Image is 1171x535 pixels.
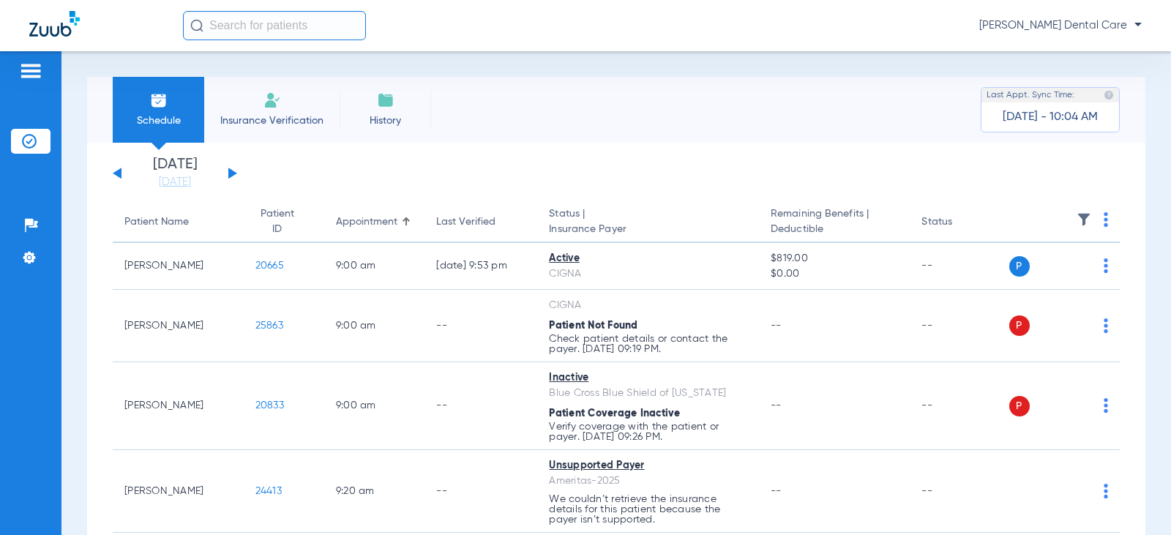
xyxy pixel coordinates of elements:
[424,362,537,450] td: --
[549,408,680,419] span: Patient Coverage Inactive
[255,261,284,271] span: 20665
[1104,212,1108,227] img: group-dot-blue.svg
[910,290,1009,362] td: --
[183,11,366,40] input: Search for patients
[771,266,898,282] span: $0.00
[19,62,42,80] img: hamburger-icon
[771,222,898,237] span: Deductible
[1009,256,1030,277] span: P
[436,214,495,230] div: Last Verified
[549,386,747,401] div: Blue Cross Blue Shield of [US_STATE]
[424,243,537,290] td: [DATE] 9:53 PM
[255,206,299,237] div: Patient ID
[910,450,1009,533] td: --
[1009,315,1030,336] span: P
[113,450,244,533] td: [PERSON_NAME]
[1009,396,1030,416] span: P
[549,474,747,489] div: Ameritas-2025
[549,251,747,266] div: Active
[424,450,537,533] td: --
[979,18,1142,33] span: [PERSON_NAME] Dental Care
[1104,90,1114,100] img: last sync help info
[549,422,747,442] p: Verify coverage with the patient or payer. [DATE] 09:26 PM.
[113,290,244,362] td: [PERSON_NAME]
[324,450,425,533] td: 9:20 AM
[124,113,193,128] span: Schedule
[436,214,525,230] div: Last Verified
[113,243,244,290] td: [PERSON_NAME]
[910,243,1009,290] td: --
[255,321,283,331] span: 25863
[324,362,425,450] td: 9:00 AM
[987,88,1074,102] span: Last Appt. Sync Time:
[1104,258,1108,273] img: group-dot-blue.svg
[1104,398,1108,413] img: group-dot-blue.svg
[336,214,414,230] div: Appointment
[771,400,782,411] span: --
[150,91,168,109] img: Schedule
[215,113,329,128] span: Insurance Verification
[336,214,397,230] div: Appointment
[1077,212,1091,227] img: filter.svg
[113,362,244,450] td: [PERSON_NAME]
[255,400,284,411] span: 20833
[759,202,910,243] th: Remaining Benefits |
[549,370,747,386] div: Inactive
[549,321,637,331] span: Patient Not Found
[1104,484,1108,498] img: group-dot-blue.svg
[537,202,759,243] th: Status |
[263,91,281,109] img: Manual Insurance Verification
[549,458,747,474] div: Unsupported Payer
[324,243,425,290] td: 9:00 AM
[771,321,782,331] span: --
[377,91,394,109] img: History
[124,214,189,230] div: Patient Name
[124,214,232,230] div: Patient Name
[424,290,537,362] td: --
[131,175,219,190] a: [DATE]
[549,334,747,354] p: Check patient details or contact the payer. [DATE] 09:19 PM.
[910,202,1009,243] th: Status
[549,222,747,237] span: Insurance Payer
[324,290,425,362] td: 9:00 AM
[549,266,747,282] div: CIGNA
[29,11,80,37] img: Zuub Logo
[549,494,747,525] p: We couldn’t retrieve the insurance details for this patient because the payer isn’t supported.
[255,486,282,496] span: 24413
[771,251,898,266] span: $819.00
[771,486,782,496] span: --
[549,298,747,313] div: CIGNA
[351,113,420,128] span: History
[1003,110,1098,124] span: [DATE] - 10:04 AM
[255,206,313,237] div: Patient ID
[910,362,1009,450] td: --
[1104,318,1108,333] img: group-dot-blue.svg
[190,19,203,32] img: Search Icon
[131,157,219,190] li: [DATE]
